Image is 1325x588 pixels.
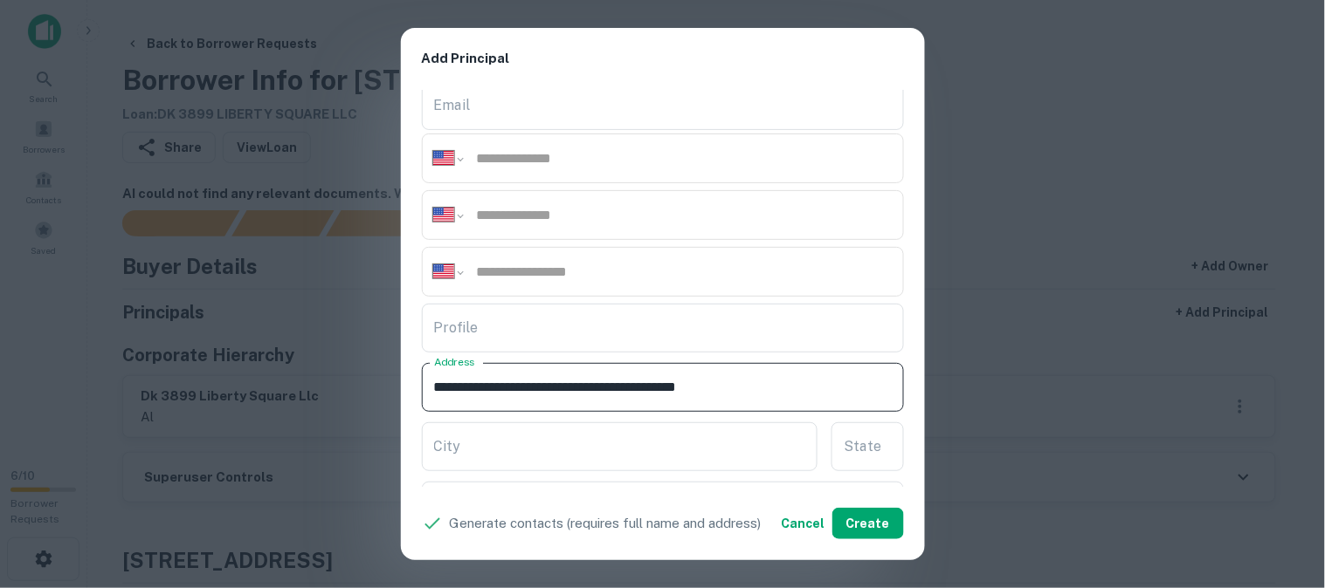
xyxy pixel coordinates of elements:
iframe: Chat Widget [1238,448,1325,532]
p: Generate contacts (requires full name and address) [450,513,762,534]
h2: Add Principal [401,28,925,90]
label: Address [434,355,474,370]
button: Cancel [775,508,832,539]
button: Create [832,508,904,539]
